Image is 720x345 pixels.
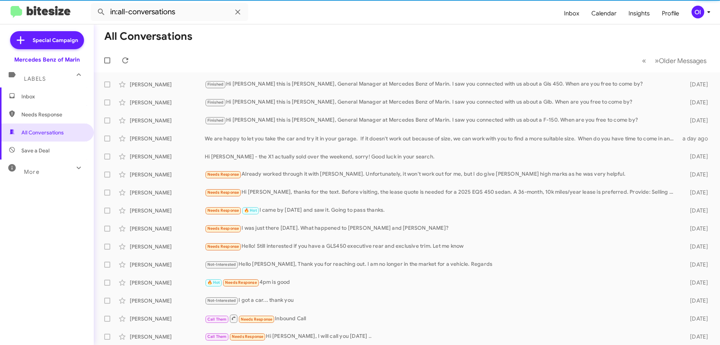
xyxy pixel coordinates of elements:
[558,3,585,24] a: Inbox
[655,56,659,65] span: »
[678,261,714,268] div: [DATE]
[205,332,678,341] div: Hi [PERSON_NAME], I will call you [DATE] ..
[678,297,714,304] div: [DATE]
[225,280,257,285] span: Needs Response
[622,3,656,24] a: Insights
[130,81,205,88] div: [PERSON_NAME]
[678,99,714,106] div: [DATE]
[678,189,714,196] div: [DATE]
[207,262,236,267] span: Not-Interested
[232,334,264,339] span: Needs Response
[637,53,651,68] button: Previous
[130,171,205,178] div: [PERSON_NAME]
[244,208,257,213] span: 🔥 Hot
[678,135,714,142] div: a day ago
[678,333,714,340] div: [DATE]
[130,117,205,124] div: [PERSON_NAME]
[205,170,678,179] div: Already worked through it with [PERSON_NAME]. Unfortunately, it won't work out for me, but I do g...
[685,6,712,18] button: OI
[24,75,46,82] span: Labels
[21,111,85,118] span: Needs Response
[659,57,706,65] span: Older Messages
[91,3,248,21] input: Search
[205,260,678,269] div: Hello [PERSON_NAME], Thank you for reaching out. I am no longer in the market for a vehicle. Regards
[33,36,78,44] span: Special Campaign
[130,153,205,160] div: [PERSON_NAME]
[205,224,678,233] div: I was just there [DATE]. What happened to [PERSON_NAME] and [PERSON_NAME]?
[130,189,205,196] div: [PERSON_NAME]
[207,208,239,213] span: Needs Response
[205,314,678,323] div: Inbound Call
[678,279,714,286] div: [DATE]
[14,56,80,63] div: Mercedes Benz of Marin
[205,188,678,197] div: Hi [PERSON_NAME], thanks for the text. Before visiting, the lease quote is needed for a 2025 EQS ...
[207,190,239,195] span: Needs Response
[207,172,239,177] span: Needs Response
[24,169,39,175] span: More
[207,118,224,123] span: Finished
[691,6,704,18] div: OI
[130,315,205,322] div: [PERSON_NAME]
[130,99,205,106] div: [PERSON_NAME]
[130,225,205,232] div: [PERSON_NAME]
[207,226,239,231] span: Needs Response
[21,147,49,154] span: Save a Deal
[205,242,678,251] div: Hello! Still interested if you have a GLS450 executive rear and exclusive trim. Let me know
[205,135,678,142] div: We are happy to let you take the car and try it in your garage. If it doesn't work out because of...
[207,334,227,339] span: Call Them
[650,53,711,68] button: Next
[678,81,714,88] div: [DATE]
[678,225,714,232] div: [DATE]
[205,278,678,287] div: 4pm is good
[207,100,224,105] span: Finished
[130,297,205,304] div: [PERSON_NAME]
[678,207,714,214] div: [DATE]
[205,80,678,89] div: Hi [PERSON_NAME] this is [PERSON_NAME], General Manager at Mercedes Benz of Marin. I saw you conn...
[130,135,205,142] div: [PERSON_NAME]
[21,93,85,100] span: Inbox
[21,129,64,136] span: All Conversations
[205,116,678,125] div: Hi [PERSON_NAME] this is [PERSON_NAME], General Manager at Mercedes Benz of Marin. I saw you conn...
[241,317,273,322] span: Needs Response
[205,153,678,160] div: Hi [PERSON_NAME] - the X1 actually sold over the weekend, sorry! Good luck in your search.
[678,243,714,250] div: [DATE]
[104,30,192,42] h1: All Conversations
[678,153,714,160] div: [DATE]
[205,206,678,215] div: I came by [DATE] and saw it. Going to pass thanks.
[585,3,622,24] a: Calendar
[207,298,236,303] span: Not-Interested
[207,244,239,249] span: Needs Response
[638,53,711,68] nav: Page navigation example
[656,3,685,24] a: Profile
[130,207,205,214] div: [PERSON_NAME]
[130,261,205,268] div: [PERSON_NAME]
[130,243,205,250] div: [PERSON_NAME]
[130,279,205,286] div: [PERSON_NAME]
[678,117,714,124] div: [DATE]
[678,171,714,178] div: [DATE]
[207,82,224,87] span: Finished
[10,31,84,49] a: Special Campaign
[642,56,646,65] span: «
[205,98,678,107] div: Hi [PERSON_NAME] this is [PERSON_NAME], General Manager at Mercedes Benz of Marin. I saw you conn...
[207,317,227,322] span: Call Them
[678,315,714,322] div: [DATE]
[207,280,220,285] span: 🔥 Hot
[205,296,678,305] div: I got a car... thank you
[130,333,205,340] div: [PERSON_NAME]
